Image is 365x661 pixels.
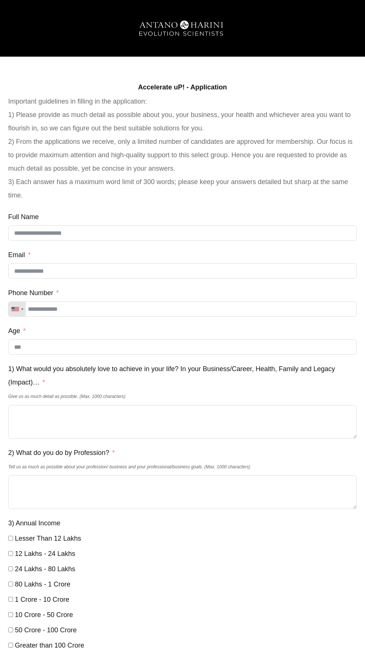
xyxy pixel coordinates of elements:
input: 10 Crore - 50 Crore [8,612,13,617]
input: Phone Number [8,301,357,317]
label: 3) Annual Income [8,516,60,530]
span: 12 Lakhs - 24 Lakhs [15,550,75,557]
img: A&H_Ev png [127,15,238,43]
label: 1) What would you absolutely love to achieve in your life? In your Business/Career, Health, Famil... [8,362,357,389]
input: 80 Lakhs - 1 Crore [8,582,13,586]
input: 24 Lakhs - 80 Lakhs [8,566,13,571]
input: 1 Crore - 10 Crore [8,597,13,602]
span: 10 Crore - 50 Crore [15,611,73,619]
span: 24 Lakhs - 80 Lakhs [15,565,75,573]
label: Age [8,324,26,338]
span: 50 Crore - 100 Crore [15,626,77,634]
label: Full Name [8,210,39,224]
input: 50 Crore - 100 Crore [8,627,13,632]
strong: Accelerate uP! - Application [138,83,227,91]
input: Greater than 100 Crore [8,643,13,648]
div: Telephone country code [9,302,26,316]
span: Important guidelines in filling in the application: 1) Please provide as much detail as possible ... [8,98,352,199]
textarea: 2) What do you do by Profession? [8,475,357,509]
label: Email [8,248,31,262]
span: Greater than 100 Crore [15,642,84,649]
span: 80 Lakhs - 1 Crore [15,581,70,588]
input: Lesser Than 12 Lakhs [8,536,13,541]
input: Email [8,263,357,279]
span: 1 Crore - 10 Crore [15,596,69,603]
textarea: 1) What would you absolutely love to achieve in your life? In your Business/Career, Health, Famil... [8,405,357,439]
label: 2) What do you do by Profession? [8,446,115,459]
div: Tell us as much as possible about your profession/ business and your professional/business goals.... [8,460,357,474]
span: Lesser Than 12 Lakhs [15,535,81,542]
input: 12 Lakhs - 24 Lakhs [8,551,13,556]
label: Phone Number [8,286,59,300]
div: Give us as much detail as possible. (Max. 1000 characters) [8,390,357,403]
